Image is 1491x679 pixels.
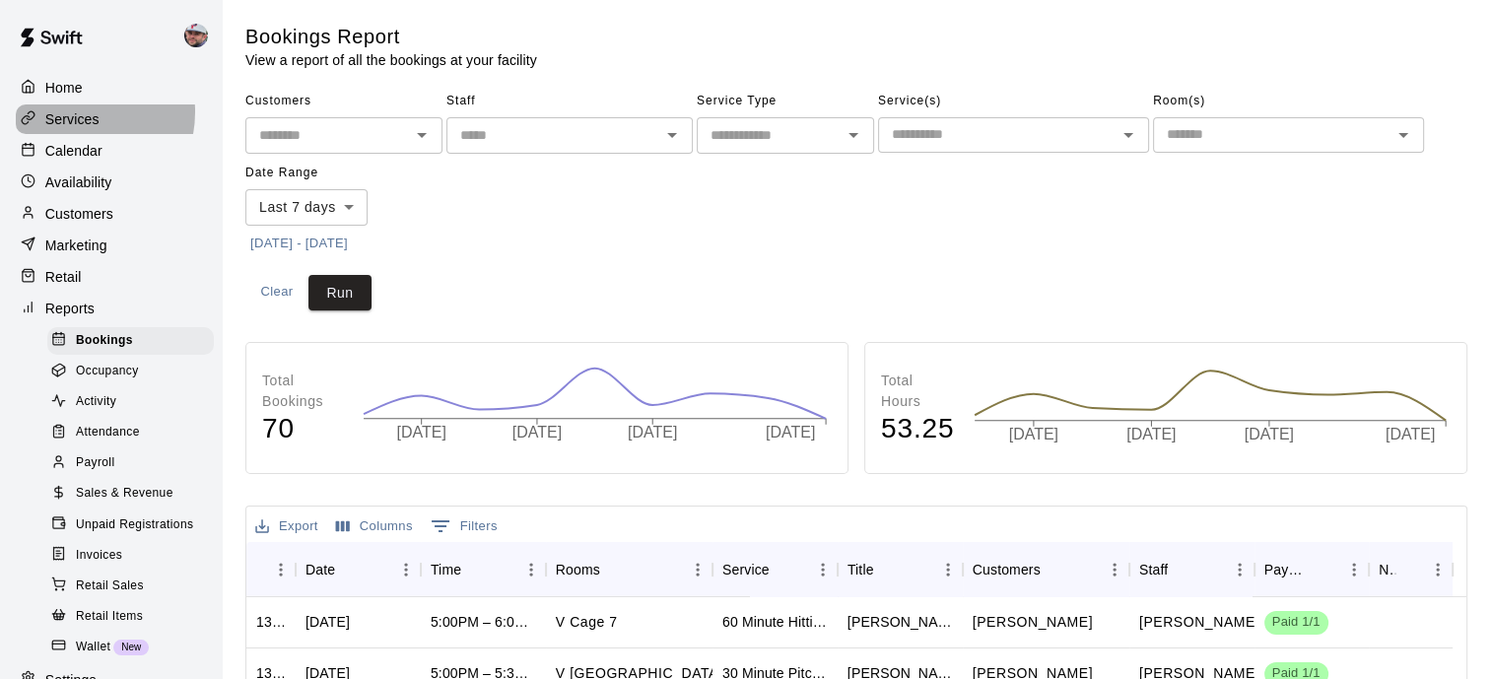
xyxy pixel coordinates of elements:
[838,542,963,597] div: Title
[847,612,953,632] div: Alex Pine
[76,638,110,657] span: Wallet
[683,555,712,584] button: Menu
[47,540,222,571] a: Invoices
[1139,542,1168,597] div: Staff
[245,24,537,50] h5: Bookings Report
[47,571,222,601] a: Retail Sales
[184,24,208,47] img: Alec Silverman
[546,542,712,597] div: Rooms
[76,362,139,381] span: Occupancy
[47,634,214,661] div: WalletNew
[1423,555,1453,584] button: Menu
[45,172,112,192] p: Availability
[1225,555,1254,584] button: Menu
[881,371,954,412] p: Total Hours
[397,424,446,441] tspan: [DATE]
[1389,121,1417,149] button: Open
[245,189,368,226] div: Last 7 days
[47,325,222,356] a: Bookings
[47,356,222,386] a: Occupancy
[658,121,686,149] button: Open
[1379,542,1395,597] div: Notes
[16,168,206,197] a: Availability
[426,510,503,542] button: Show filters
[1254,542,1369,597] div: Payment
[266,555,296,584] button: Menu
[45,78,83,98] p: Home
[47,632,222,662] a: WalletNew
[722,612,828,632] div: 60 Minute Hitting - Voorhees
[47,327,214,355] div: Bookings
[1168,556,1195,583] button: Sort
[305,542,335,597] div: Date
[1395,556,1423,583] button: Sort
[878,86,1149,117] span: Service(s)
[246,542,296,597] div: ID
[331,511,418,542] button: Select columns
[697,86,874,117] span: Service Type
[113,642,149,652] span: New
[76,484,173,504] span: Sales & Revenue
[245,229,353,259] button: [DATE] - [DATE]
[1139,612,1259,633] p: Cam Driscoll
[16,231,206,260] a: Marketing
[76,453,114,473] span: Payroll
[628,424,677,441] tspan: [DATE]
[308,275,372,311] button: Run
[16,199,206,229] a: Customers
[16,73,206,102] a: Home
[840,121,867,149] button: Open
[16,136,206,166] a: Calendar
[47,419,214,446] div: Attendance
[556,612,618,633] p: V Cage 7
[47,511,214,539] div: Unpaid Registrations
[16,104,206,134] a: Services
[431,612,536,632] div: 5:00PM – 6:00PM
[1153,86,1424,117] span: Room(s)
[1041,556,1068,583] button: Sort
[1264,542,1312,597] div: Payment
[973,542,1041,597] div: Customers
[47,509,222,540] a: Unpaid Registrations
[1126,426,1176,442] tspan: [DATE]
[262,371,343,412] p: Total Bookings
[1369,542,1453,597] div: Notes
[47,387,222,418] a: Activity
[431,542,461,597] div: Time
[873,556,901,583] button: Sort
[76,577,144,596] span: Retail Sales
[47,603,214,631] div: Retail Items
[245,50,537,70] p: View a report of all the bookings at your facility
[76,331,133,351] span: Bookings
[47,448,222,479] a: Payroll
[600,556,628,583] button: Sort
[808,555,838,584] button: Menu
[76,546,122,566] span: Invoices
[1339,555,1369,584] button: Menu
[712,542,838,597] div: Service
[391,555,421,584] button: Menu
[45,141,102,161] p: Calendar
[47,388,214,416] div: Activity
[722,542,770,597] div: Service
[76,392,116,412] span: Activity
[47,542,214,570] div: Invoices
[180,16,222,55] div: Alec Silverman
[45,204,113,224] p: Customers
[421,542,546,597] div: Time
[1386,426,1435,442] tspan: [DATE]
[16,294,206,323] a: Reports
[47,601,222,632] a: Retail Items
[973,612,1093,633] p: Alex Pine
[245,158,418,189] span: Date Range
[933,555,963,584] button: Menu
[1009,426,1058,442] tspan: [DATE]
[766,424,815,441] tspan: [DATE]
[245,86,442,117] span: Customers
[1115,121,1142,149] button: Open
[47,418,222,448] a: Attendance
[262,412,343,446] h4: 70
